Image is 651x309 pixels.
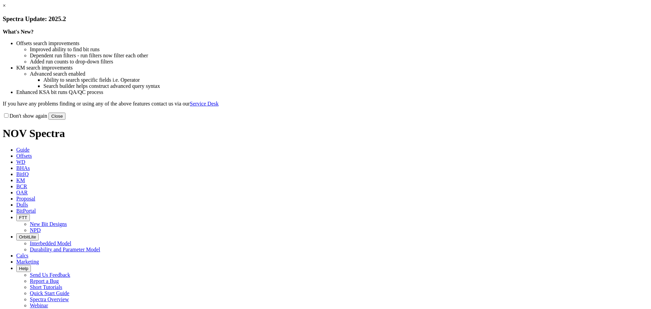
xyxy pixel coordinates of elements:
[30,240,71,246] a: Interbedded Model
[30,227,41,233] a: NPD
[3,101,648,107] p: If you have any problems finding or using any of the above features contact us via our
[30,46,648,53] li: Improved ability to find bit runs
[16,159,25,165] span: WD
[16,190,28,195] span: OAR
[30,53,648,59] li: Dependent run filters - run filters now filter each other
[16,253,28,258] span: Calcs
[16,171,28,177] span: BitIQ
[16,208,36,214] span: BitPortal
[16,196,35,201] span: Proposal
[43,83,648,89] li: Search builder helps construct advanced query syntax
[30,71,648,77] li: Advanced search enabled
[16,184,27,189] span: BCR
[3,3,6,8] a: ×
[190,101,219,107] a: Service Desk
[4,113,8,118] input: Don't show again
[30,296,69,302] a: Spectra Overview
[19,215,27,220] span: FTT
[30,303,48,308] a: Webinar
[16,165,30,171] span: BHAs
[16,177,25,183] span: KM
[43,77,648,83] li: Ability to search specific fields i.e. Operator
[19,266,28,271] span: Help
[30,290,69,296] a: Quick Start Guide
[30,59,648,65] li: Added run counts to drop-down filters
[3,15,648,23] h3: Spectra Update: 2025.2
[30,272,70,278] a: Send Us Feedback
[16,40,648,46] li: Offsets search improvements
[3,29,34,35] strong: What's New?
[19,234,36,239] span: OrbitLite
[48,113,65,120] button: Close
[16,65,648,71] li: KM search improvements
[16,259,39,265] span: Marketing
[16,147,29,153] span: Guide
[30,284,62,290] a: Short Tutorials
[30,278,59,284] a: Report a Bug
[3,127,648,140] h1: NOV Spectra
[30,247,100,252] a: Durability and Parameter Model
[30,221,67,227] a: New Bit Designs
[16,89,648,95] li: Enhanced KSA bit runs QA/QC process
[16,202,28,208] span: Dulls
[16,153,32,159] span: Offsets
[3,113,47,119] label: Don't show again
